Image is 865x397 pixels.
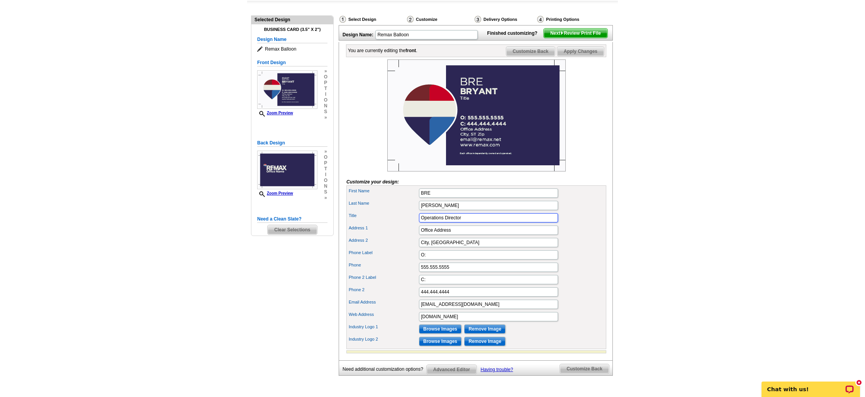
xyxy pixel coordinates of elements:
span: » [324,149,327,154]
img: button-next-arrow-white.png [560,31,564,35]
label: Phone 2 Label [349,274,418,281]
div: Customize [406,15,474,25]
input: Browse Images [419,324,461,334]
span: Advanced Editor [427,365,477,374]
a: Having trouble? [481,367,513,372]
div: Select Design [339,15,406,25]
span: o [324,97,327,103]
label: Web Address [349,311,418,318]
img: Delivery Options [475,16,481,23]
img: Customize [407,16,414,23]
div: Selected Design [251,16,333,23]
label: Address 1 [349,225,418,231]
span: » [324,195,327,201]
label: Title [349,212,418,219]
img: Z18876575_00001_2.jpg [257,151,317,189]
strong: Design Name: [343,32,373,37]
a: Zoom Preview [257,191,293,195]
span: t [324,86,327,92]
span: o [324,154,327,160]
span: Customize Back [560,364,609,373]
span: p [324,80,327,86]
label: Address 2 [349,237,418,244]
span: n [324,183,327,189]
a: Advanced Editor [426,365,477,375]
span: o [324,178,327,183]
label: Industry Logo 1 [349,324,418,330]
label: Phone Label [349,249,418,256]
span: s [324,109,327,115]
div: Printing Options [536,15,605,23]
label: Email Address [349,299,418,305]
div: You are currently editing the . [348,47,417,54]
span: Next Review Print File [544,29,607,38]
input: Remove Image [464,337,505,346]
div: Delivery Options [474,15,536,23]
span: i [324,92,327,97]
span: Remax Balloon [257,45,327,53]
a: Zoom Preview [257,111,293,115]
img: Printing Options & Summary [537,16,544,23]
label: First Name [349,188,418,194]
label: Phone 2 [349,287,418,293]
span: Customize Back [506,47,555,56]
label: Industry Logo 2 [349,336,418,343]
span: t [324,166,327,172]
span: Apply Changes [557,47,604,56]
span: » [324,115,327,120]
span: o [324,74,327,80]
img: Z18876575_00001_1.jpg [257,70,317,109]
h4: Business Card (3.5" x 2") [257,27,327,32]
div: Need additional customization options? [343,365,426,374]
h5: Need a Clean Slate? [257,215,327,223]
input: Browse Images [419,337,461,346]
span: p [324,160,327,166]
span: » [324,68,327,74]
label: Phone [349,262,418,268]
label: Last Name [349,200,418,207]
h5: Design Name [257,36,327,43]
h5: Back Design [257,139,327,147]
span: n [324,103,327,109]
i: Customize your design: [346,179,399,185]
h5: Front Design [257,59,327,66]
span: Clear Selections [268,225,317,234]
input: Remove Image [464,324,505,334]
span: s [324,189,327,195]
img: Select Design [339,16,346,23]
iframe: LiveChat chat widget [756,373,865,397]
img: Z18876575_00001_1.jpg [387,59,566,171]
strong: Finished customizing? [487,31,542,36]
b: front [405,48,416,53]
span: i [324,172,327,178]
